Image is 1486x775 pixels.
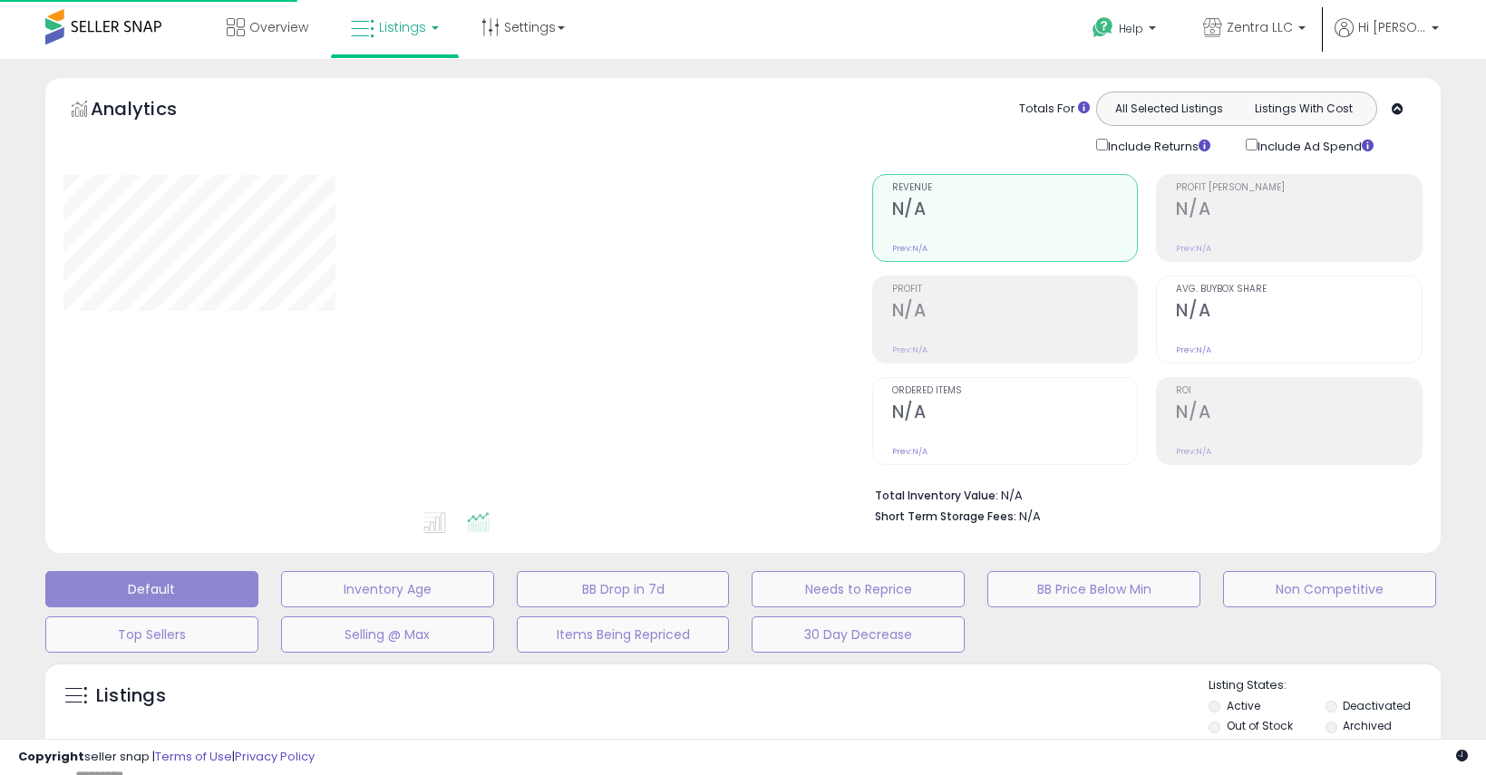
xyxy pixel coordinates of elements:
[517,616,730,653] button: Items Being Repriced
[892,446,928,457] small: Prev: N/A
[892,386,1138,396] span: Ordered Items
[892,243,928,254] small: Prev: N/A
[875,509,1016,524] b: Short Term Storage Fees:
[1176,386,1422,396] span: ROI
[892,183,1138,193] span: Revenue
[1176,344,1211,355] small: Prev: N/A
[379,18,426,36] span: Listings
[1176,243,1211,254] small: Prev: N/A
[1176,199,1422,223] h2: N/A
[1078,3,1174,59] a: Help
[1358,18,1426,36] span: Hi [PERSON_NAME]
[1176,402,1422,426] h2: N/A
[249,18,308,36] span: Overview
[281,571,494,607] button: Inventory Age
[987,571,1200,607] button: BB Price Below Min
[892,300,1138,325] h2: N/A
[1019,508,1041,525] span: N/A
[18,749,315,766] div: seller snap | |
[752,616,965,653] button: 30 Day Decrease
[892,344,928,355] small: Prev: N/A
[1176,285,1422,295] span: Avg. Buybox Share
[1119,21,1143,36] span: Help
[752,571,965,607] button: Needs to Reprice
[45,616,258,653] button: Top Sellers
[91,96,212,126] h5: Analytics
[892,285,1138,295] span: Profit
[1092,16,1114,39] i: Get Help
[1232,135,1403,156] div: Include Ad Spend
[45,571,258,607] button: Default
[1335,18,1439,59] a: Hi [PERSON_NAME]
[1019,101,1090,118] div: Totals For
[517,571,730,607] button: BB Drop in 7d
[875,488,998,503] b: Total Inventory Value:
[281,616,494,653] button: Selling @ Max
[1223,571,1436,607] button: Non Competitive
[1236,97,1371,121] button: Listings With Cost
[18,748,84,765] strong: Copyright
[875,483,1409,505] li: N/A
[892,199,1138,223] h2: N/A
[1176,446,1211,457] small: Prev: N/A
[1102,97,1237,121] button: All Selected Listings
[1176,183,1422,193] span: Profit [PERSON_NAME]
[1227,18,1293,36] span: Zentra LLC
[1176,300,1422,325] h2: N/A
[1083,135,1232,156] div: Include Returns
[892,402,1138,426] h2: N/A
